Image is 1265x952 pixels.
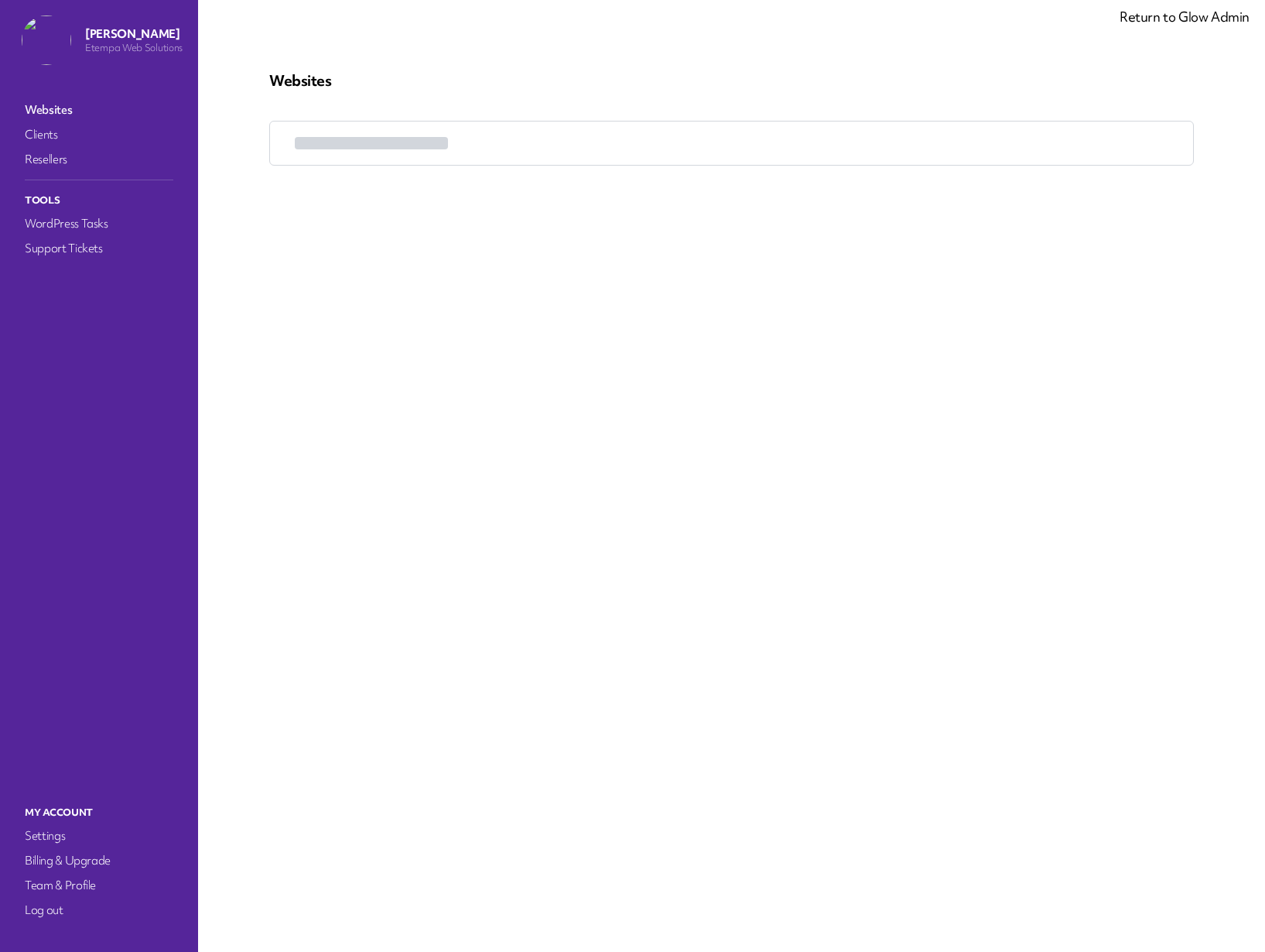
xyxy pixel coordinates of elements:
a: Websites [22,99,176,121]
p: [PERSON_NAME] [85,26,183,42]
p: My Account [22,802,176,822]
p: Etempa Web Solutions [85,42,183,54]
a: Team & Profile [22,875,176,896]
a: Support Tickets [22,238,176,259]
a: Resellers [22,149,176,170]
p: Tools [22,190,176,210]
p: Websites [269,71,1194,90]
a: Billing & Upgrade [22,850,176,872]
a: WordPress Tasks [22,213,176,235]
a: Return to Glow Admin [1120,9,1250,26]
a: Clients [22,124,176,146]
a: Settings [22,825,176,847]
a: Log out [22,899,176,921]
